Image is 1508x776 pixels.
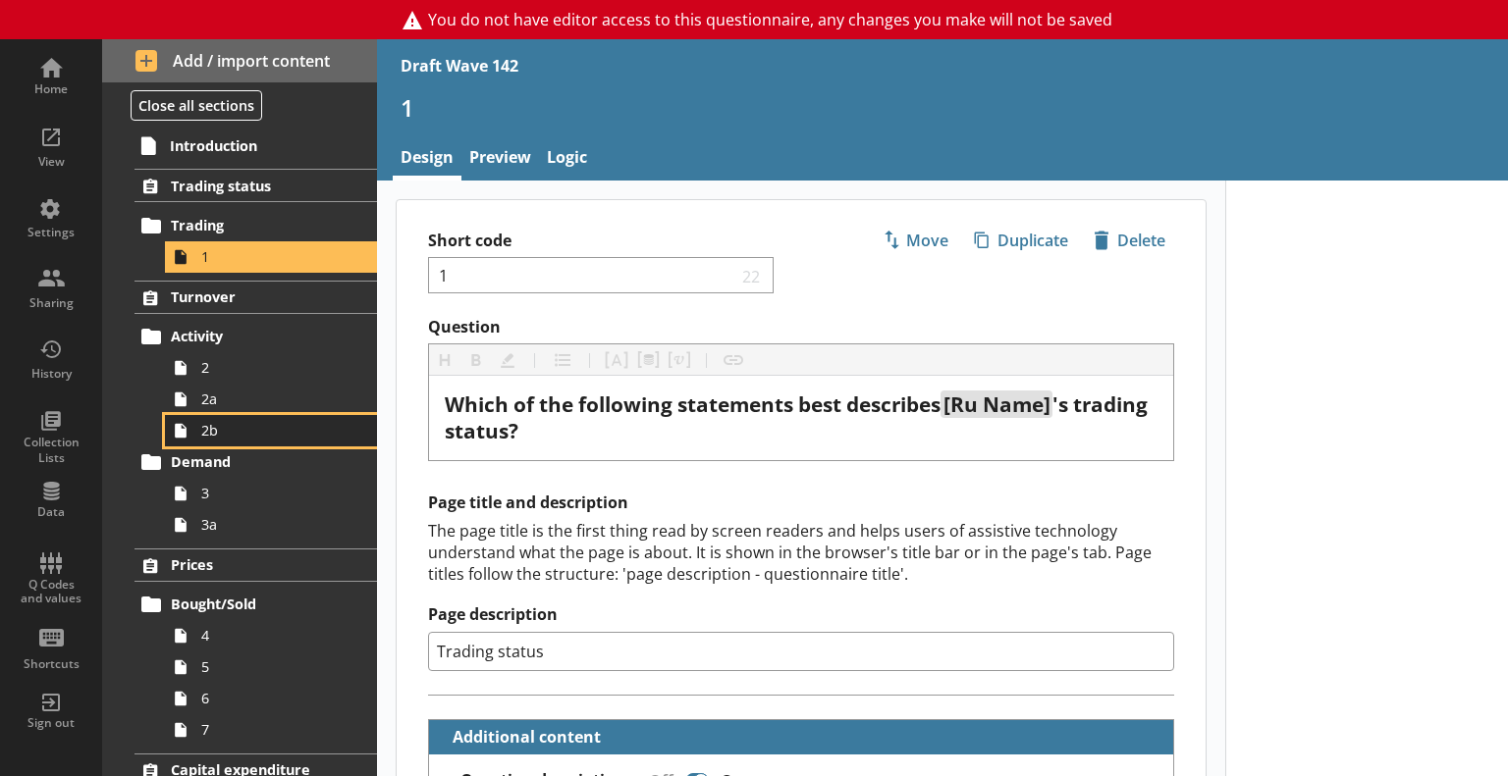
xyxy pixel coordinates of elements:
a: Logic [539,138,595,181]
a: Prices [135,548,377,582]
div: The page title is the first thing read by screen readers and helps users of assistive technology ... [428,520,1174,585]
span: 22 [738,266,766,285]
span: Duplicate [966,225,1076,256]
button: Move [874,224,957,257]
span: Trading status [171,177,342,195]
span: Activity [171,327,342,345]
a: 3 [165,478,377,509]
a: Trading status [135,169,377,202]
div: Sign out [17,715,85,731]
a: Trading [135,210,377,241]
div: Data [17,504,85,520]
a: 4 [165,620,377,651]
div: Shortcuts [17,656,85,672]
li: PricesBought/Sold4567 [102,548,377,746]
li: Activity22a2b [143,321,377,446]
div: Draft Wave 142 [401,55,518,77]
span: 2 [201,358,350,377]
div: Q Codes and values [17,578,85,606]
a: 2a [165,384,377,415]
button: Delete [1085,224,1174,257]
div: Settings [17,225,85,240]
span: Delete [1086,225,1173,256]
div: Question [445,391,1158,444]
span: 3 [201,484,350,502]
a: 5 [165,651,377,683]
div: Sharing [17,295,85,311]
button: Close all sections [131,90,262,121]
a: 3a [165,509,377,541]
span: Move [875,225,956,256]
li: Demand33a [143,446,377,541]
span: 7 [201,720,350,739]
label: Question [428,317,1174,337]
h1: 1 [401,92,1484,123]
a: 1 [165,241,377,273]
span: 3a [201,515,350,534]
label: Page description [428,604,1174,625]
button: Duplicate [965,224,1077,257]
a: Introduction [134,129,377,161]
span: 4 [201,626,350,645]
span: 6 [201,689,350,707]
span: Demand [171,452,342,471]
li: Trading1 [143,210,377,273]
span: Introduction [170,136,342,155]
a: Activity [135,321,377,352]
span: Bought/Sold [171,595,342,613]
span: [Ru Name] [943,390,1050,418]
h2: Page title and description [428,492,1174,513]
a: Bought/Sold [135,589,377,620]
span: Trading [171,216,342,234]
li: TurnoverActivity22a2bDemand33a [102,281,377,541]
a: 6 [165,683,377,714]
span: 2b [201,421,350,440]
button: Additional content [437,720,605,754]
li: Trading statusTrading1 [102,169,377,272]
a: Design [393,138,461,181]
a: Demand [135,446,377,478]
span: 2a [201,389,350,408]
div: View [17,154,85,170]
a: 2b [165,415,377,446]
button: Add / import content [102,39,377,82]
span: 5 [201,657,350,676]
span: 1 [201,247,350,266]
a: 2 [165,352,377,384]
a: 7 [165,714,377,746]
span: Prices [171,555,342,574]
div: History [17,366,85,382]
span: Turnover [171,287,342,306]
label: Short code [428,231,801,251]
li: Bought/Sold4567 [143,589,377,746]
span: Which of the following statements best describes [445,390,941,418]
div: Collection Lists [17,435,85,465]
span: Add / import content [135,50,345,72]
a: Preview [461,138,539,181]
span: 's trading status? [445,390,1153,444]
div: Home [17,81,85,97]
a: Turnover [135,281,377,314]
